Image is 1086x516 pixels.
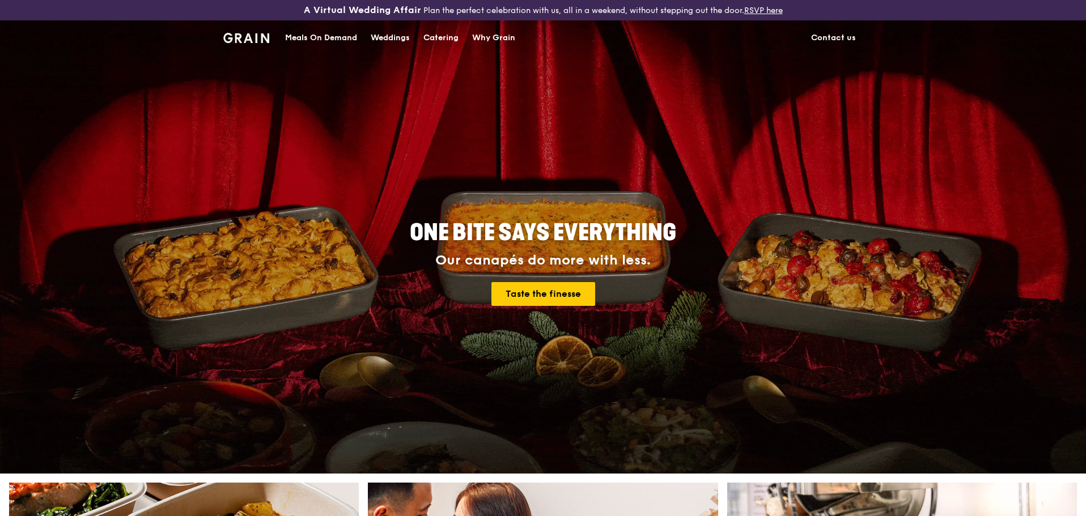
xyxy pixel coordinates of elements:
a: RSVP here [744,6,783,15]
a: Why Grain [465,21,522,55]
img: Grain [223,33,269,43]
div: Plan the perfect celebration with us, all in a weekend, without stepping out the door. [217,5,869,16]
a: Contact us [804,21,863,55]
a: Taste the finesse [491,282,595,306]
div: Weddings [371,21,410,55]
a: Weddings [364,21,417,55]
div: Catering [423,21,459,55]
span: ONE BITE SAYS EVERYTHING [410,219,676,246]
div: Our canapés do more with less. [339,253,747,268]
div: Why Grain [472,21,515,55]
a: Catering [417,21,465,55]
div: Meals On Demand [285,21,357,55]
h3: A Virtual Wedding Affair [304,5,421,16]
a: GrainGrain [223,20,269,54]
